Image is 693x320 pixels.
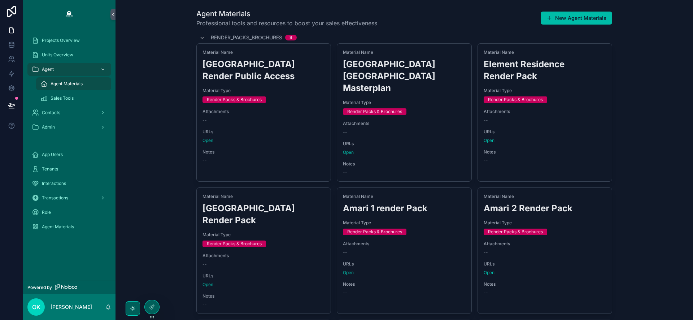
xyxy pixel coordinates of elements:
span: Attachments [343,121,465,126]
a: Open [343,150,354,155]
span: Attachments [343,241,465,247]
a: Open [343,270,354,275]
span: Notes [343,161,465,167]
a: Material Name[GEOGRAPHIC_DATA] Render PackMaterial TypeRender Packs & BrochuresAttachments--URLsO... [196,187,331,314]
a: Powered by [23,281,115,294]
span: Material Name [202,194,325,199]
span: Admin [42,124,55,130]
span: URLs [202,129,325,135]
span: App Users [42,152,63,157]
div: Render Packs & Brochures [347,108,402,115]
a: Material Name[GEOGRAPHIC_DATA] Render Public AccessMaterial TypeRender Packs & BrochuresAttachmen... [196,43,331,182]
a: Tenants [27,163,111,176]
span: Agent Materials [51,81,83,87]
a: Material NameElement Residence Render PackMaterial TypeRender Packs & BrochuresAttachments--URLsO... [478,43,612,182]
p: [PERSON_NAME] [51,303,92,311]
span: Material Type [343,220,465,226]
span: -- [484,290,488,296]
span: URLs [202,273,325,279]
div: Render Packs & Brochures [207,96,262,103]
a: App Users [27,148,111,161]
span: Notes [202,149,325,155]
a: Material NameAmari 1 render PackMaterial TypeRender Packs & BrochuresAttachments--URLsOpenNotes-- [337,187,471,314]
span: Units Overview [42,52,73,58]
span: URLs [484,129,606,135]
span: RENDER_PACKS_BROCHURES [211,34,282,41]
span: Material Type [202,232,325,238]
span: Material Name [343,194,465,199]
a: Admin [27,121,111,134]
span: Attachments [484,109,606,114]
a: Role [27,206,111,219]
a: Open [202,138,213,143]
span: -- [202,261,207,267]
a: Material NameAmari 2 Render PackMaterial TypeRender Packs & BrochuresAttachments--URLsOpenNotes-- [478,187,612,314]
span: OK [32,303,40,311]
a: Transactions [27,191,111,204]
span: Notes [343,281,465,287]
span: Notes [202,293,325,299]
span: Agent [42,66,54,72]
span: Material Type [343,100,465,105]
button: New Agent Materials [541,12,612,25]
span: -- [343,129,347,135]
span: URLs [484,261,606,267]
img: App logo [64,9,75,20]
span: -- [343,170,347,176]
span: Agent Materials [42,224,74,230]
div: Render Packs & Brochures [488,96,543,103]
div: scrollable content [23,29,115,243]
span: Sales Tools [51,95,74,101]
div: Render Packs & Brochures [488,229,543,235]
a: Agent Materials [27,220,111,233]
h2: Amari 1 render Pack [343,202,465,214]
span: URLs [343,141,465,147]
a: Projects Overview [27,34,111,47]
span: Material Type [202,88,325,94]
h2: [GEOGRAPHIC_DATA] Render Pack [202,202,325,226]
span: -- [484,117,488,123]
div: 9 [289,35,292,40]
span: Attachments [202,253,325,259]
span: Attachments [202,109,325,114]
a: Contacts [27,106,111,119]
a: Agent Materials [36,77,111,90]
a: Units Overview [27,48,111,61]
a: Open [202,282,213,287]
span: Powered by [27,285,52,290]
a: Agent [27,63,111,76]
span: -- [343,290,347,296]
span: Transactions [42,195,68,201]
span: Notes [484,281,606,287]
h2: [GEOGRAPHIC_DATA] Render Public Access [202,58,325,82]
div: Render Packs & Brochures [347,229,402,235]
h2: [GEOGRAPHIC_DATA] [GEOGRAPHIC_DATA] Masterplan [343,58,465,94]
span: Attachments [484,241,606,247]
span: -- [202,158,207,164]
span: -- [202,117,207,123]
h1: Agent Materials [196,9,377,19]
span: Role [42,209,51,215]
span: Material Type [484,88,606,94]
span: Notes [484,149,606,155]
h2: Amari 2 Render Pack [484,202,606,214]
a: Interactions [27,177,111,190]
span: URLs [343,261,465,267]
span: Material Name [484,194,606,199]
span: -- [202,302,207,308]
span: Material Name [343,49,465,55]
span: Professional tools and resources to boost your sales effectiveness [196,19,377,27]
a: Material Name[GEOGRAPHIC_DATA] [GEOGRAPHIC_DATA] MasterplanMaterial TypeRender Packs & BrochuresA... [337,43,471,182]
span: -- [484,250,488,255]
span: -- [484,158,488,164]
a: Open [484,270,494,275]
span: Contacts [42,110,60,116]
span: Interactions [42,181,66,186]
a: Sales Tools [36,92,111,105]
a: Open [484,138,494,143]
span: Material Name [202,49,325,55]
span: -- [343,250,347,255]
span: Tenants [42,166,58,172]
span: Projects Overview [42,38,80,43]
